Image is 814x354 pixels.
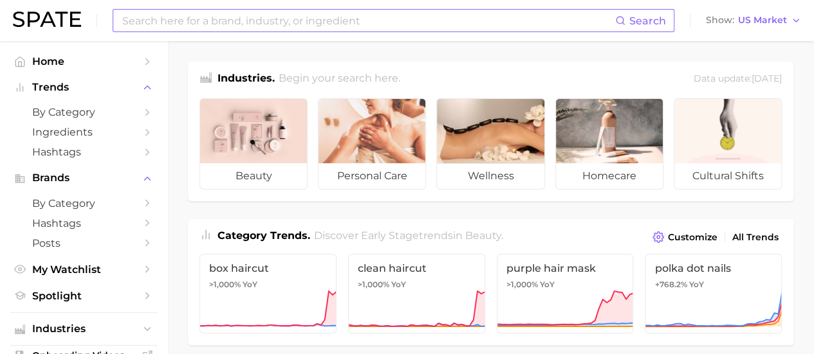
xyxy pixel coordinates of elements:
[32,290,135,302] span: Spotlight
[217,229,310,242] span: Category Trends .
[10,213,157,233] a: Hashtags
[729,229,782,246] a: All Trends
[319,163,425,189] span: personal care
[32,146,135,158] span: Hashtags
[348,254,485,333] a: clean haircut>1,000% YoY
[10,142,157,162] a: Hashtags
[694,71,782,88] div: Data update: [DATE]
[738,17,787,24] span: US Market
[217,71,275,88] h1: Industries.
[10,233,157,253] a: Posts
[209,262,327,274] span: box haircut
[649,228,721,246] button: Customize
[645,254,782,333] a: polka dot nails+768.2% YoY
[314,229,503,242] span: Discover Early Stage trends in .
[10,51,157,71] a: Home
[209,279,241,289] span: >1,000%
[689,279,703,290] span: YoY
[540,279,555,290] span: YoY
[32,197,135,209] span: by Category
[10,319,157,339] button: Industries
[437,163,544,189] span: wellness
[358,279,389,289] span: >1,000%
[703,12,804,29] button: ShowUS Market
[318,98,426,190] a: personal care
[10,168,157,188] button: Brands
[32,106,135,118] span: by Category
[10,78,157,97] button: Trends
[555,98,663,190] a: homecare
[32,172,135,184] span: Brands
[674,163,781,189] span: cultural shifts
[654,279,687,289] span: +768.2%
[10,193,157,213] a: by Category
[32,126,135,138] span: Ingredients
[556,163,663,189] span: homecare
[32,82,135,93] span: Trends
[32,55,135,67] span: Home
[10,286,157,306] a: Spotlight
[465,229,501,242] span: beauty
[358,262,476,274] span: clean haircut
[10,260,157,279] a: My Watchlist
[32,237,135,249] span: Posts
[32,217,135,229] span: Hashtags
[199,254,337,333] a: box haircut>1,000% YoY
[674,98,782,190] a: cultural shifts
[668,232,717,243] span: Customize
[32,323,135,335] span: Industries
[629,15,666,27] span: Search
[391,279,406,290] span: YoY
[13,12,81,27] img: SPATE
[10,102,157,122] a: by Category
[654,262,772,274] span: polka dot nails
[200,163,307,189] span: beauty
[732,232,779,243] span: All Trends
[121,10,615,31] input: Search here for a brand, industry, or ingredient
[506,262,624,274] span: purple hair mask
[10,122,157,142] a: Ingredients
[32,263,135,276] span: My Watchlist
[199,98,308,190] a: beauty
[497,254,634,333] a: purple hair mask>1,000% YoY
[706,17,734,24] span: Show
[436,98,544,190] a: wellness
[243,279,257,290] span: YoY
[506,279,538,289] span: >1,000%
[279,71,400,88] h2: Begin your search here.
